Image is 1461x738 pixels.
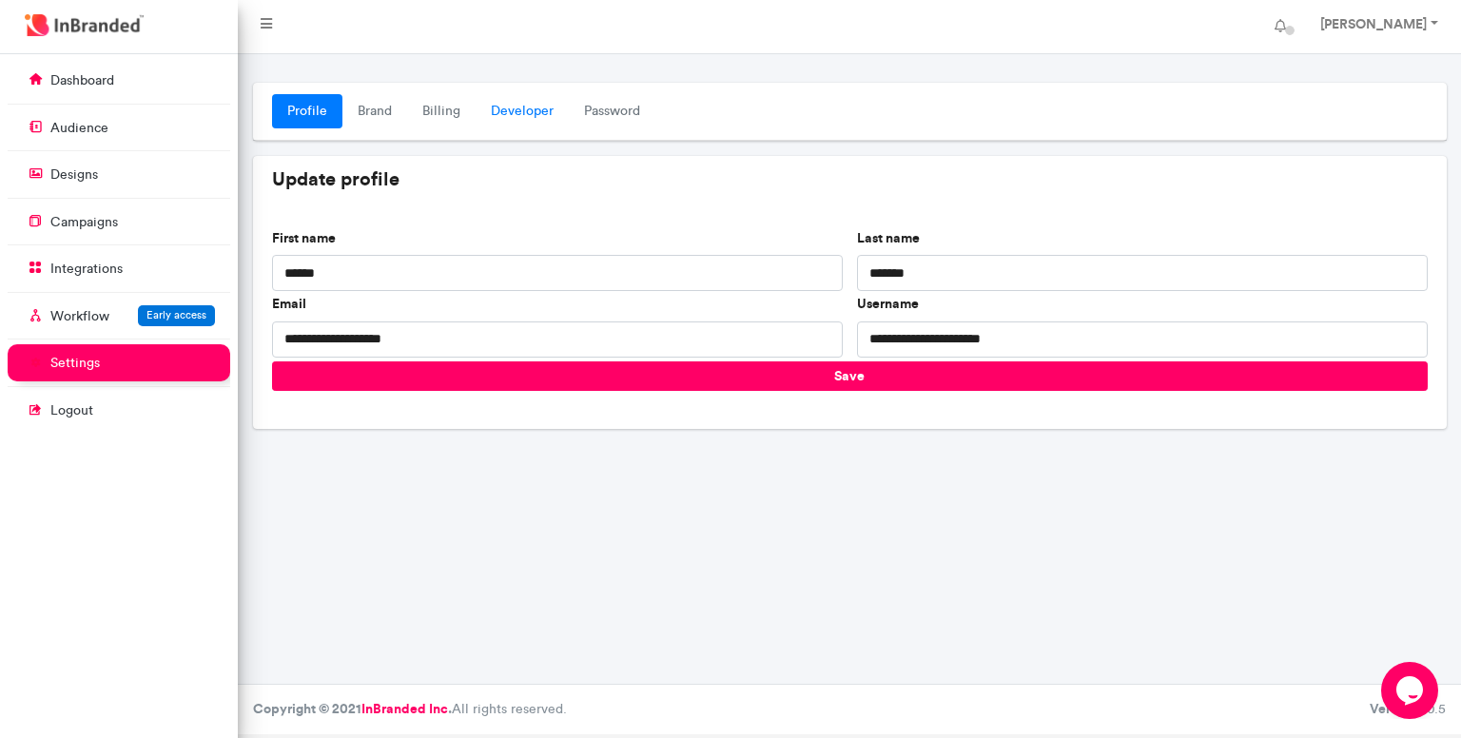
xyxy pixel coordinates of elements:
label: Last name [857,229,920,248]
span: Early access [146,308,206,321]
p: designs [50,165,98,184]
a: designs [8,156,230,192]
div: 3.0.5 [1370,700,1446,719]
a: audience [8,109,230,146]
p: campaigns [50,213,118,232]
p: dashboard [50,71,114,90]
p: Workflow [50,307,109,326]
a: campaigns [8,204,230,240]
p: audience [50,119,108,138]
iframe: chat widget [1381,662,1442,719]
a: Billing [407,94,476,128]
a: settings [8,344,230,380]
a: [PERSON_NAME] [1301,8,1453,46]
a: WorkflowEarly access [8,298,230,334]
a: Profile [272,94,342,128]
footer: All rights reserved. [238,684,1461,734]
p: logout [50,401,93,420]
strong: [PERSON_NAME] [1320,15,1427,32]
p: settings [50,354,100,373]
label: First name [272,229,336,248]
a: InBranded Inc [361,700,448,717]
a: integrations [8,250,230,286]
label: Email [272,295,306,314]
a: Developer [476,94,569,128]
img: InBranded Logo [20,10,148,41]
p: integrations [50,260,123,279]
b: Version [1370,700,1415,717]
a: Password [569,94,655,128]
label: Username [857,295,919,314]
a: Brand [342,94,407,128]
h5: Update profile [272,167,1428,190]
button: Save [272,361,1428,391]
strong: Copyright © 2021 . [253,700,452,717]
a: dashboard [8,62,230,98]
